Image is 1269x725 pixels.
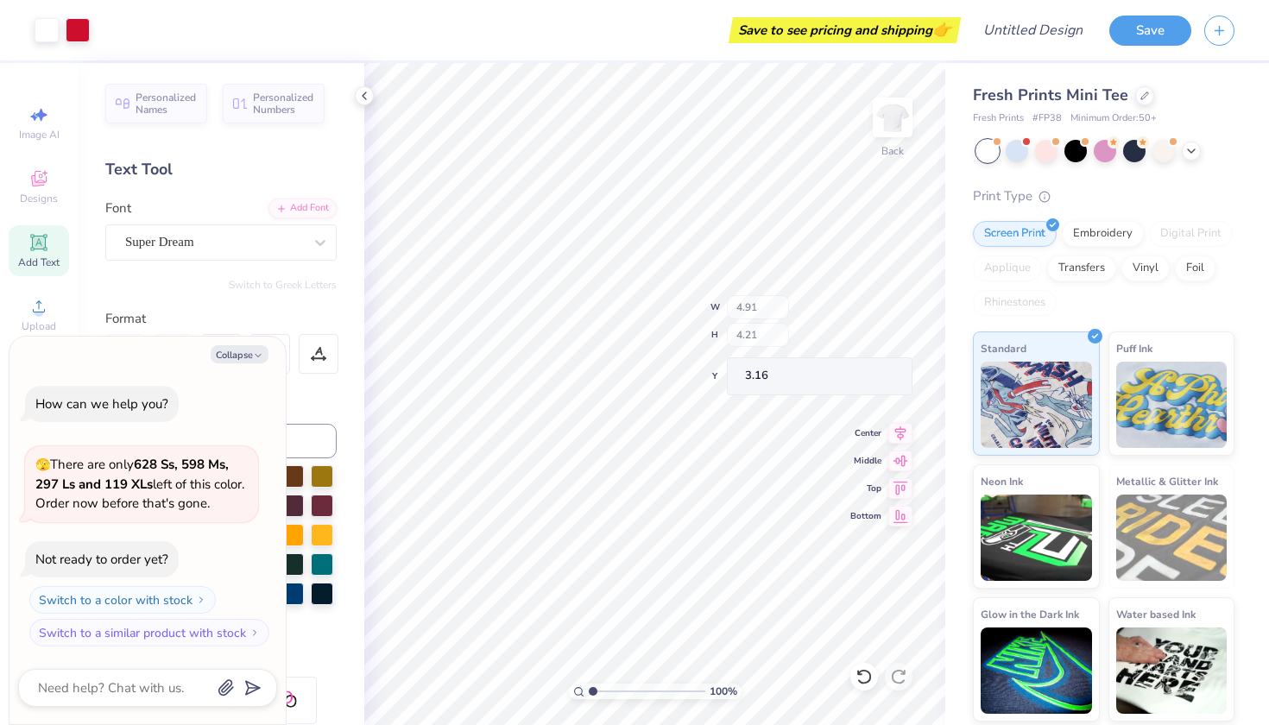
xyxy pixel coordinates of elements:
div: Print Type [973,186,1234,206]
span: Personalized Numbers [253,91,314,116]
span: Neon Ink [981,472,1023,490]
div: Not ready to order yet? [35,551,168,568]
img: Glow in the Dark Ink [981,627,1092,714]
div: Transfers [1047,255,1116,281]
span: Middle [850,455,881,467]
div: Vinyl [1121,255,1170,281]
img: Neon Ink [981,495,1092,581]
span: Minimum Order: 50 + [1070,111,1157,126]
div: Embroidery [1062,221,1144,247]
span: Bottom [850,510,881,522]
span: Glow in the Dark Ink [981,605,1079,623]
img: Switch to a color with stock [196,595,206,605]
button: Switch to a similar product with stock [29,619,269,646]
strong: 628 Ss, 598 Ms, 297 Ls and 119 XLs [35,456,229,493]
div: Back [881,143,904,159]
div: Digital Print [1149,221,1233,247]
span: Image AI [19,128,60,142]
span: 🫣 [35,457,50,473]
div: Rhinestones [973,290,1057,316]
span: Fresh Prints Mini Tee [973,85,1128,105]
span: There are only left of this color. Order now before that's gone. [35,456,244,512]
span: 100 % [710,684,737,699]
span: Fresh Prints [973,111,1024,126]
div: How can we help you? [35,395,168,413]
img: Standard [981,362,1092,448]
span: Center [850,427,881,439]
span: Standard [981,339,1026,357]
span: Metallic & Glitter Ink [1116,472,1218,490]
span: Puff Ink [1116,339,1152,357]
img: Water based Ink [1116,627,1228,714]
span: Top [850,482,881,495]
div: Applique [973,255,1042,281]
img: Switch to a similar product with stock [249,627,260,638]
button: Save [1109,16,1191,46]
img: Metallic & Glitter Ink [1116,495,1228,581]
input: Untitled Design [969,13,1096,47]
button: Switch to a color with stock [29,586,216,614]
button: Collapse [211,345,268,363]
span: Upload [22,319,56,333]
span: 👉 [932,19,951,40]
img: Puff Ink [1116,362,1228,448]
span: Water based Ink [1116,605,1196,623]
span: # FP38 [1032,111,1062,126]
span: Add Text [18,255,60,269]
span: Designs [20,192,58,205]
div: Foil [1175,255,1215,281]
span: Personalized Names [136,91,197,116]
label: Font [105,199,131,218]
button: Switch to Greek Letters [229,278,337,292]
div: Add Font [268,199,337,218]
img: Back [875,100,910,135]
div: Text Tool [105,158,337,181]
div: Save to see pricing and shipping [733,17,956,43]
div: Format [105,309,338,329]
div: Screen Print [973,221,1057,247]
